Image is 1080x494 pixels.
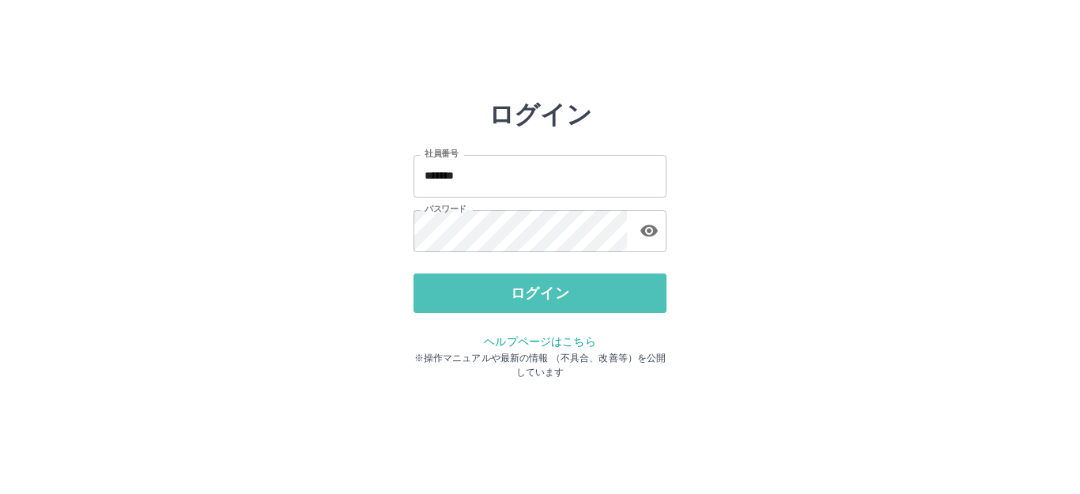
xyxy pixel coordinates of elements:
h2: ログイン [489,100,592,130]
button: ログイン [413,273,667,313]
p: ※操作マニュアルや最新の情報 （不具合、改善等）を公開しています [413,351,667,379]
label: パスワード [425,203,466,215]
a: ヘルプページはこちら [484,335,595,348]
label: 社員番号 [425,148,458,160]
